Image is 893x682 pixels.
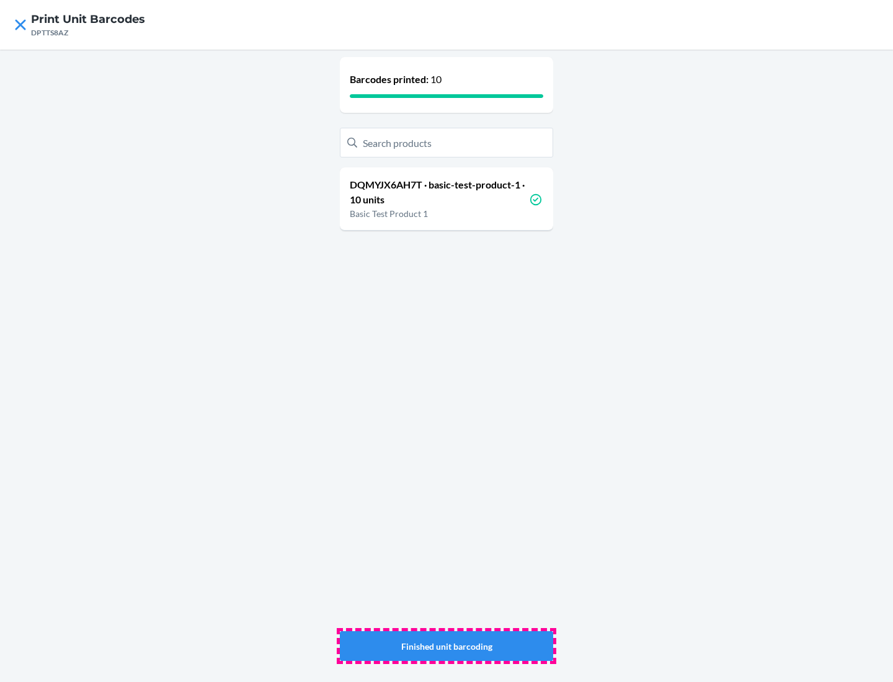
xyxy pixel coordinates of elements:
h4: Print Unit Barcodes [31,11,145,27]
p: DQMYJX6AH7T · basic-test-product-1 · 10 units [350,177,529,207]
div: DPTTS8AZ [31,27,145,38]
span: 10 [430,73,442,85]
button: Finished unit barcoding [340,631,553,661]
p: Basic Test Product 1 [350,207,529,220]
p: Barcodes printed: [350,72,543,87]
input: Search products [340,128,553,157]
